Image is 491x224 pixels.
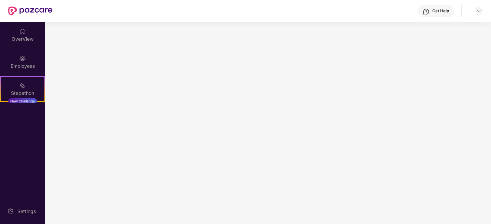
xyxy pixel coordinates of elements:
[476,8,481,14] img: svg+xml;base64,PHN2ZyBpZD0iRHJvcGRvd24tMzJ4MzIiIHhtbG5zPSJodHRwOi8vd3d3LnczLm9yZy8yMDAwL3N2ZyIgd2...
[1,90,44,97] div: Stepathon
[7,208,14,215] img: svg+xml;base64,PHN2ZyBpZD0iU2V0dGluZy0yMHgyMCIgeG1sbnM9Imh0dHA6Ly93d3cudzMub3JnLzIwMDAvc3ZnIiB3aW...
[8,98,37,104] div: New Challenge
[19,55,26,62] img: svg+xml;base64,PHN2ZyBpZD0iRW1wbG95ZWVzIiB4bWxucz0iaHR0cDovL3d3dy53My5vcmcvMjAwMC9zdmciIHdpZHRoPS...
[432,8,449,14] div: Get Help
[15,208,38,215] div: Settings
[19,28,26,35] img: svg+xml;base64,PHN2ZyBpZD0iSG9tZSIgeG1sbnM9Imh0dHA6Ly93d3cudzMub3JnLzIwMDAvc3ZnIiB3aWR0aD0iMjAiIG...
[19,82,26,89] img: svg+xml;base64,PHN2ZyB4bWxucz0iaHR0cDovL3d3dy53My5vcmcvMjAwMC9zdmciIHdpZHRoPSIyMSIgaGVpZ2h0PSIyMC...
[8,7,53,15] img: New Pazcare Logo
[423,8,430,15] img: svg+xml;base64,PHN2ZyBpZD0iSGVscC0zMngzMiIgeG1sbnM9Imh0dHA6Ly93d3cudzMub3JnLzIwMDAvc3ZnIiB3aWR0aD...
